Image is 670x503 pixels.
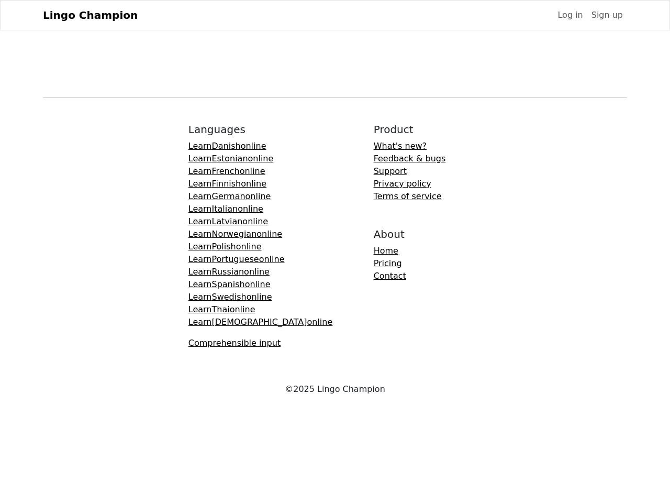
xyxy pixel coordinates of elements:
[188,229,282,239] a: LearnNorwegianonline
[374,228,446,240] h5: About
[374,166,407,176] a: Support
[188,179,266,189] a: LearnFinnishonline
[374,271,406,281] a: Contact
[188,242,262,251] a: LearnPolishonline
[188,166,265,176] a: LearnFrenchonline
[188,141,266,151] a: LearnDanishonline
[188,292,272,302] a: LearnSwedishonline
[374,141,427,151] a: What's new?
[587,5,627,26] a: Sign up
[188,267,270,277] a: LearnRussianonline
[553,5,587,26] a: Log in
[188,204,263,214] a: LearnItalianonline
[188,254,285,264] a: LearnPortugueseonline
[188,154,274,163] a: LearnEstonianonline
[188,279,271,289] a: LearnSpanishonline
[188,317,332,327] a: Learn[DEMOGRAPHIC_DATA]online
[37,383,633,396] div: © 2025 Lingo Champion
[188,191,271,201] a: LearnGermanonline
[374,246,398,256] a: Home
[188,338,281,348] a: Comprehensible input
[374,191,442,201] a: Terms of service
[188,216,268,226] a: LearnLatvianonline
[374,179,431,189] a: Privacy policy
[374,123,446,136] h5: Product
[374,258,402,268] a: Pricing
[43,5,138,26] a: Lingo Champion
[188,304,255,314] a: LearnThaionline
[374,154,446,163] a: Feedback & bugs
[188,123,332,136] h5: Languages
